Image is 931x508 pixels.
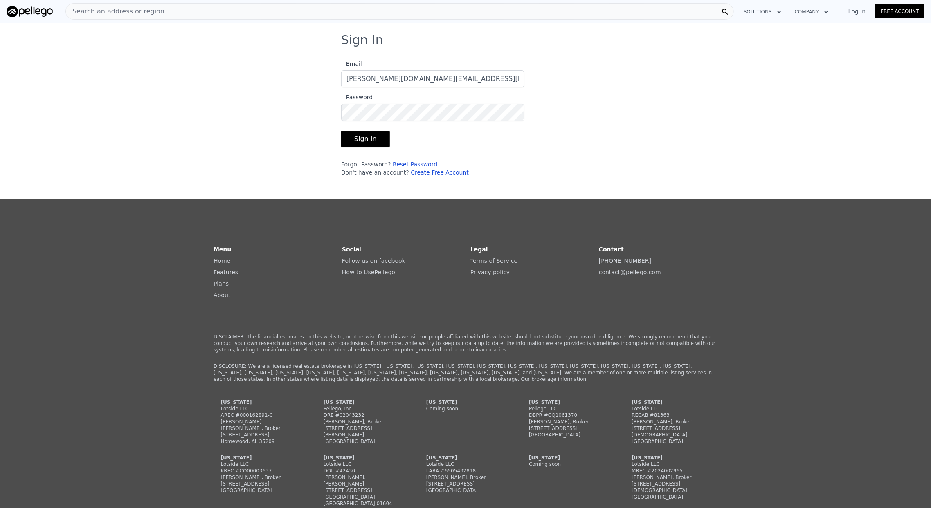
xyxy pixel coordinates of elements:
[426,405,505,412] div: Coming soon!
[324,454,402,461] div: [US_STATE]
[342,269,395,275] a: How to UsePellego
[737,4,788,19] button: Solutions
[341,131,390,147] button: Sign In
[324,399,402,405] div: [US_STATE]
[324,418,402,425] div: [PERSON_NAME], Broker
[324,412,402,418] div: DRE #02043232
[341,33,590,47] h3: Sign In
[221,432,299,438] div: [STREET_ADDRESS]
[529,454,607,461] div: [US_STATE]
[214,363,717,383] p: DISCLOSURE: We are a licensed real estate brokerage in [US_STATE], [US_STATE], [US_STATE], [US_ST...
[393,161,437,168] a: Reset Password
[341,94,373,101] span: Password
[214,257,230,264] a: Home
[632,481,710,494] div: [STREET_ADDRESS][DEMOGRAPHIC_DATA]
[324,425,402,438] div: [STREET_ADDRESS][PERSON_NAME]
[788,4,835,19] button: Company
[324,405,402,412] div: Pellego, Inc.
[529,418,607,425] div: [PERSON_NAME], Broker
[529,399,607,405] div: [US_STATE]
[342,246,361,253] strong: Social
[875,4,924,18] a: Free Account
[470,257,517,264] a: Terms of Service
[529,405,607,412] div: Pellego LLC
[221,438,299,445] div: Homewood, AL 35209
[599,246,624,253] strong: Contact
[341,160,524,177] div: Forgot Password? Don't have an account?
[214,333,717,353] p: DISCLAIMER: The financial estimates on this website, or otherwise from this website or people aff...
[221,454,299,461] div: [US_STATE]
[470,246,488,253] strong: Legal
[632,461,710,468] div: Lotside LLC
[632,418,710,425] div: [PERSON_NAME], Broker
[221,468,299,474] div: KREC #CO00003637
[470,269,510,275] a: Privacy policy
[221,474,299,481] div: [PERSON_NAME], Broker
[341,104,524,121] input: Password
[632,474,710,481] div: [PERSON_NAME], Broker
[632,438,710,445] div: [GEOGRAPHIC_DATA]
[221,418,299,432] div: [PERSON_NAME] [PERSON_NAME], Broker
[411,169,469,176] a: Create Free Account
[214,246,231,253] strong: Menu
[341,60,362,67] span: Email
[66,7,164,16] span: Search an address or region
[426,474,505,481] div: [PERSON_NAME], Broker
[632,399,710,405] div: [US_STATE]
[426,399,505,405] div: [US_STATE]
[599,269,661,275] a: contact@pellego.com
[632,454,710,461] div: [US_STATE]
[324,494,402,507] div: [GEOGRAPHIC_DATA], [GEOGRAPHIC_DATA] 01604
[632,412,710,418] div: RECAB #81363
[426,461,505,468] div: Lotside LLC
[214,269,238,275] a: Features
[221,487,299,494] div: [GEOGRAPHIC_DATA]
[221,461,299,468] div: Lotside LLC
[426,454,505,461] div: [US_STATE]
[529,432,607,438] div: [GEOGRAPHIC_DATA]
[632,494,710,500] div: [GEOGRAPHIC_DATA]
[221,399,299,405] div: [US_STATE]
[529,461,607,468] div: Coming soon!
[632,468,710,474] div: MREC #2024002965
[221,405,299,412] div: Lotside LLC
[221,412,299,418] div: AREC #000162891-0
[324,438,402,445] div: [GEOGRAPHIC_DATA]
[221,481,299,487] div: [STREET_ADDRESS]
[426,481,505,487] div: [STREET_ADDRESS]
[426,468,505,474] div: LARA #6505432818
[214,292,230,298] a: About
[342,257,405,264] a: Follow us on facebook
[632,405,710,412] div: Lotside LLC
[7,6,53,17] img: Pellego
[529,425,607,432] div: [STREET_ADDRESS]
[324,461,402,468] div: Lotside LLC
[341,70,524,87] input: Email
[599,257,651,264] a: [PHONE_NUMBER]
[324,468,402,474] div: DOL #42430
[324,474,402,487] div: [PERSON_NAME], [PERSON_NAME]
[839,7,875,16] a: Log In
[324,487,402,494] div: [STREET_ADDRESS]
[426,487,505,494] div: [GEOGRAPHIC_DATA]
[529,412,607,418] div: DBPR #CQ1061370
[632,425,710,438] div: [STREET_ADDRESS][DEMOGRAPHIC_DATA]
[214,280,229,287] a: Plans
